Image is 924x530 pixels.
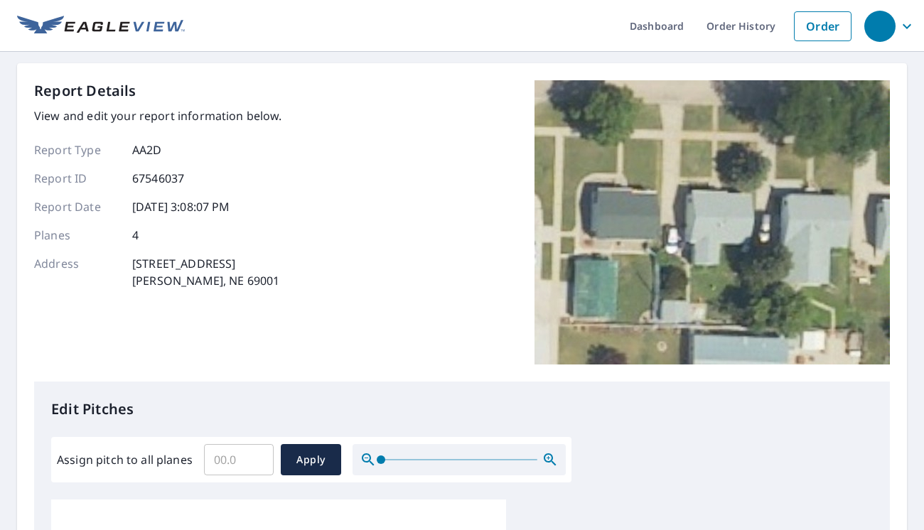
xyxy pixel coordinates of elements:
[34,141,119,158] p: Report Type
[132,255,279,289] p: [STREET_ADDRESS] [PERSON_NAME], NE 69001
[132,170,184,187] p: 67546037
[292,451,330,469] span: Apply
[132,198,230,215] p: [DATE] 3:08:07 PM
[794,11,852,41] a: Order
[204,440,274,480] input: 00.0
[34,255,119,289] p: Address
[57,451,193,468] label: Assign pitch to all planes
[51,399,873,420] p: Edit Pitches
[34,107,282,124] p: View and edit your report information below.
[34,227,119,244] p: Planes
[34,80,136,102] p: Report Details
[534,80,890,364] img: Top image
[34,170,119,187] p: Report ID
[34,198,119,215] p: Report Date
[17,16,185,37] img: EV Logo
[281,444,341,475] button: Apply
[132,141,162,158] p: AA2D
[132,227,139,244] p: 4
